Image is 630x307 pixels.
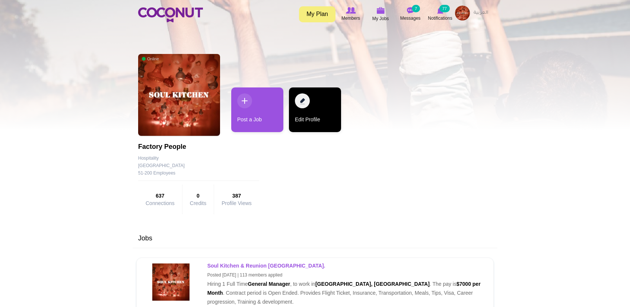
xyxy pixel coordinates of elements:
small: 77 [439,5,450,12]
img: Notifications [437,7,443,14]
span: My Jobs [372,15,389,22]
a: Post a Job [231,87,283,132]
div: Hospitality [138,154,259,162]
a: 0Credits [190,192,206,206]
strong: 0 [190,192,206,199]
a: 637Connections [146,192,175,206]
h3: Jobs [134,235,496,242]
strong: $7000 per Month [207,281,481,296]
span: Online [142,56,159,61]
div: 2 / 2 [289,87,341,136]
span: Notifications [428,15,452,22]
div: [GEOGRAPHIC_DATA] [138,162,185,169]
a: Messages Messages 7 [395,6,425,23]
p: Hiring 1 Full Time , to work in . The pay is . Contract period is Open Ended. Provides Flight Tic... [207,261,482,306]
img: Messages [407,7,414,14]
div: 1 / 2 [231,87,283,136]
h1: Factory People [138,143,259,151]
img: Home [138,7,203,22]
a: العربية [470,6,492,20]
a: Browse Members Members [336,6,366,23]
a: Notifications Notifications 77 [425,6,455,23]
a: My Plan [299,6,335,22]
div: 51-200 Employees [138,169,259,177]
strong: 387 [222,192,252,199]
span: Members [341,15,360,22]
a: My Jobs My Jobs [366,6,395,23]
img: My Jobs [376,7,385,14]
span: Messages [400,15,421,22]
strong: General Manager [248,281,290,287]
small: Posted [DATE] | 113 members applied [207,272,283,278]
a: Soul Kitchen & Reunion [GEOGRAPHIC_DATA]. [207,263,327,269]
small: 7 [412,5,420,12]
img: Browse Members [346,7,356,14]
strong: Soul Kitchen & Reunion [GEOGRAPHIC_DATA]. [207,263,325,269]
strong: 637 [146,192,175,199]
a: 387Profile Views [222,192,252,206]
strong: [GEOGRAPHIC_DATA], [GEOGRAPHIC_DATA] [315,281,430,287]
a: Edit Profile [289,87,341,132]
